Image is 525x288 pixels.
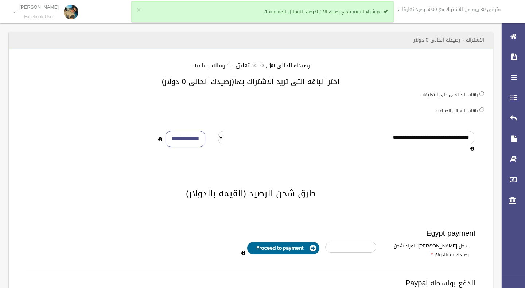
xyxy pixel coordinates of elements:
h4: رصيدك الحالى 0$ , 5000 تعليق , 1 رساله جماعيه. [17,62,484,69]
button: × [137,7,141,14]
p: [PERSON_NAME] [19,4,59,10]
header: الاشتراك - رصيدك الحالى 0 دولار [405,33,493,47]
div: تم شراء الباقه بنجاح رصيك الان 0 رصيد الرسائل الجماعيه 1. [131,1,394,22]
h2: طرق شحن الرصيد (القيمه بالدولار) [17,189,484,198]
h3: الدفع بواسطه Paypal [26,279,475,287]
small: Facebook User [19,14,59,20]
h3: Egypt payment [26,229,475,237]
label: باقات الرسائل الجماعيه [435,107,478,115]
label: باقات الرد الالى على التعليقات [420,91,478,99]
label: ادخل [PERSON_NAME] المراد شحن رصيدك به بالدولار [382,242,474,259]
h3: اختر الباقه التى تريد الاشتراك بها(رصيدك الحالى 0 دولار) [17,77,484,86]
